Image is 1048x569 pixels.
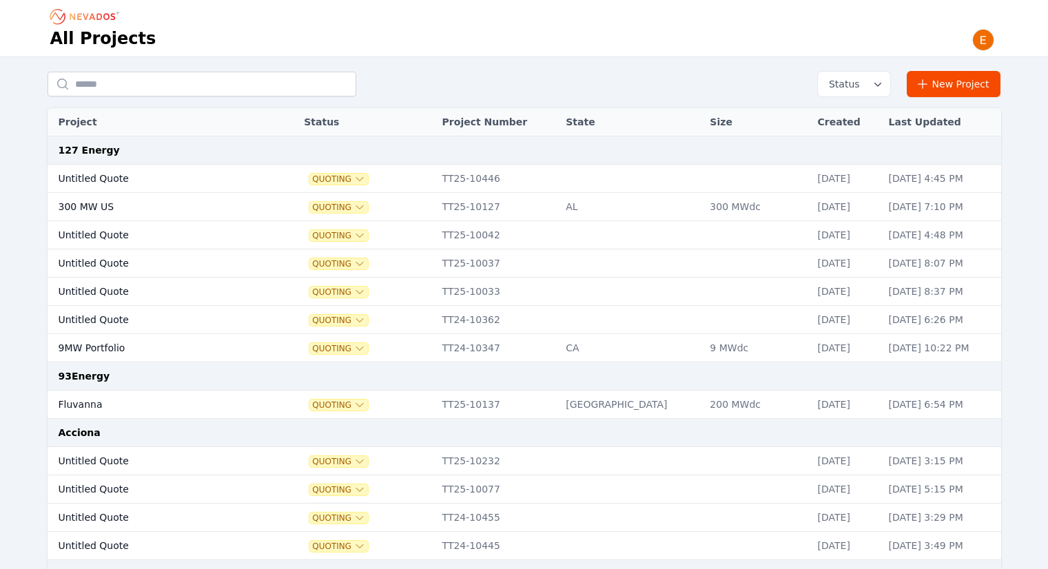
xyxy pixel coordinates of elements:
tr: Untitled QuoteQuotingTT25-10077[DATE][DATE] 5:15 PM [48,475,1001,504]
td: TT25-10077 [435,475,559,504]
td: [GEOGRAPHIC_DATA] [559,391,703,419]
span: Status [823,77,860,91]
h1: All Projects [50,28,156,50]
td: Untitled Quote [48,532,263,560]
td: TT24-10455 [435,504,559,532]
button: Quoting [309,174,368,185]
tr: Untitled QuoteQuotingTT24-10445[DATE][DATE] 3:49 PM [48,532,1001,560]
td: [DATE] [811,249,882,278]
td: Acciona [48,419,1001,447]
td: 300 MWdc [703,193,810,221]
td: 127 Energy [48,136,1001,165]
td: [DATE] [811,532,882,560]
td: TT24-10347 [435,334,559,362]
td: [DATE] [811,221,882,249]
button: Quoting [309,541,368,552]
button: Quoting [309,315,368,326]
tr: Untitled QuoteQuotingTT25-10042[DATE][DATE] 4:48 PM [48,221,1001,249]
button: Quoting [309,456,368,467]
td: [DATE] 4:48 PM [882,221,1001,249]
td: Untitled Quote [48,278,263,306]
tr: 9MW PortfolioQuotingTT24-10347CA9 MWdc[DATE][DATE] 10:22 PM [48,334,1001,362]
td: 200 MWdc [703,391,810,419]
tr: Untitled QuoteQuotingTT25-10232[DATE][DATE] 3:15 PM [48,447,1001,475]
td: 9MW Portfolio [48,334,263,362]
td: [DATE] 8:07 PM [882,249,1001,278]
td: [DATE] 3:29 PM [882,504,1001,532]
td: TT24-10445 [435,532,559,560]
tr: Untitled QuoteQuotingTT25-10037[DATE][DATE] 8:07 PM [48,249,1001,278]
th: Created [811,108,882,136]
tr: Untitled QuoteQuotingTT24-10455[DATE][DATE] 3:29 PM [48,504,1001,532]
td: 93Energy [48,362,1001,391]
td: [DATE] [811,306,882,334]
td: TT25-10033 [435,278,559,306]
td: Fluvanna [48,391,263,419]
td: [DATE] 8:37 PM [882,278,1001,306]
td: TT25-10232 [435,447,559,475]
td: [DATE] [811,447,882,475]
td: Untitled Quote [48,306,263,334]
td: [DATE] 4:45 PM [882,165,1001,193]
td: [DATE] [811,475,882,504]
td: TT24-10362 [435,306,559,334]
td: [DATE] [811,504,882,532]
td: TT25-10137 [435,391,559,419]
nav: Breadcrumb [50,6,123,28]
td: Untitled Quote [48,475,263,504]
td: CA [559,334,703,362]
td: 9 MWdc [703,334,810,362]
td: 300 MW US [48,193,263,221]
th: State [559,108,703,136]
td: [DATE] 6:26 PM [882,306,1001,334]
button: Quoting [309,400,368,411]
td: TT25-10042 [435,221,559,249]
th: Last Updated [882,108,1001,136]
td: [DATE] [811,391,882,419]
button: Quoting [309,230,368,241]
button: Status [818,72,890,96]
td: AL [559,193,703,221]
button: Quoting [309,258,368,269]
button: Quoting [309,343,368,354]
tr: Untitled QuoteQuotingTT25-10033[DATE][DATE] 8:37 PM [48,278,1001,306]
td: Untitled Quote [48,504,263,532]
td: Untitled Quote [48,165,263,193]
td: [DATE] [811,193,882,221]
td: Untitled Quote [48,447,263,475]
button: Quoting [309,202,368,213]
td: Untitled Quote [48,249,263,278]
td: [DATE] 7:10 PM [882,193,1001,221]
th: Status [297,108,435,136]
button: Quoting [309,484,368,495]
td: [DATE] 6:54 PM [882,391,1001,419]
tr: Untitled QuoteQuotingTT25-10446[DATE][DATE] 4:45 PM [48,165,1001,193]
th: Project Number [435,108,559,136]
td: [DATE] [811,278,882,306]
td: Untitled Quote [48,221,263,249]
td: [DATE] 10:22 PM [882,334,1001,362]
span: Quoting [309,513,368,524]
td: [DATE] [811,165,882,193]
td: [DATE] 5:15 PM [882,475,1001,504]
button: Quoting [309,287,368,298]
img: Emily Walker [972,29,994,51]
tr: FluvannaQuotingTT25-10137[GEOGRAPHIC_DATA]200 MWdc[DATE][DATE] 6:54 PM [48,391,1001,419]
th: Size [703,108,810,136]
td: [DATE] 3:49 PM [882,532,1001,560]
td: TT25-10127 [435,193,559,221]
td: TT25-10037 [435,249,559,278]
td: [DATE] [811,334,882,362]
tr: Untitled QuoteQuotingTT24-10362[DATE][DATE] 6:26 PM [48,306,1001,334]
